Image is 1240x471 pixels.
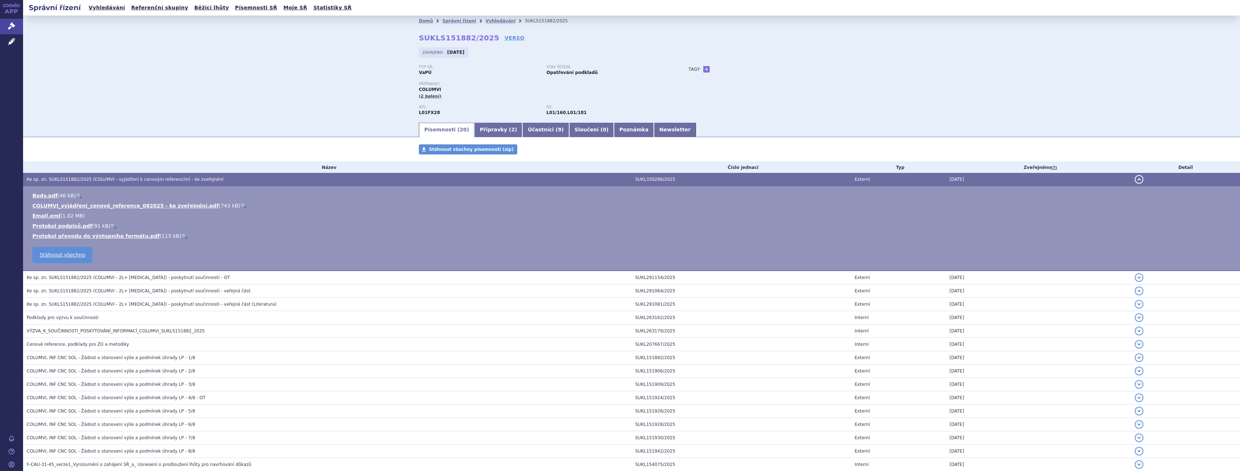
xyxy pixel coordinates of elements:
td: [DATE] [946,284,1131,298]
a: Správní řízení [442,18,476,23]
td: [DATE] [946,298,1131,311]
p: RS: [546,105,667,109]
a: Newsletter [654,123,696,137]
button: detail [1135,367,1143,375]
td: SUKL263162/2025 [632,311,851,324]
td: [DATE] [946,311,1131,324]
span: Ke sp. zn. SUKLS151882/2025 (COLUMVI - 2L+ DLBCL) - poskytnutí součinnosti - veřejná část (Litera... [27,302,276,307]
span: 1.02 MB [62,213,83,219]
strong: [DATE] [447,50,465,55]
li: ( ) [32,202,1233,209]
td: [DATE] [946,324,1131,338]
button: detail [1135,460,1143,469]
li: ( ) [32,232,1233,240]
span: 9 [558,127,562,132]
a: Email.eml [32,213,60,219]
li: ( ) [32,222,1233,230]
span: Interní [855,315,869,320]
button: detail [1135,447,1143,455]
td: [DATE] [946,418,1131,431]
span: COLUMVI [419,87,441,92]
a: Statistiky SŘ [311,3,354,13]
a: Domů [419,18,433,23]
a: 🔍 [110,223,116,229]
strong: SUKLS151882/2025 [419,34,499,42]
td: SUKL151909/2025 [632,378,851,391]
td: SUKL291154/2025 [632,271,851,284]
div: , [546,105,674,116]
a: Účastníci (9) [522,123,569,137]
a: Stáhnout všechno [32,247,92,263]
a: Písemnosti (20) [419,123,474,137]
a: Sloučení (0) [569,123,614,137]
span: COLUMVI, INF CNC SOL - Žádost o stanovení výše a podmínek úhrady LP - 2/8 [27,368,195,374]
span: COLUMVI, INF CNC SOL - Žádost o stanovení výše a podmínek úhrady LP - 3/8 [27,382,195,387]
a: Běžící lhůty [192,3,231,13]
button: detail [1135,380,1143,389]
th: Zveřejněno [946,162,1131,173]
button: detail [1135,353,1143,362]
a: Moje SŘ [281,3,309,13]
span: Ke sp. zn. SUKLS151882/2025 (COLUMVI - 2L+ DLBCL) - poskytnutí součinnosti - veřejná část [27,288,251,293]
span: COLUMVI, INF CNC SOL - Žádost o stanovení výše a podmínek úhrady LP - 1/8 [27,355,195,360]
td: [DATE] [946,351,1131,365]
td: [DATE] [946,391,1131,405]
a: 🔍 [76,193,82,199]
a: Vyhledávání [486,18,515,23]
td: SUKL151926/2025 [632,405,851,418]
span: Externí [855,382,870,387]
td: SUKL207667/2025 [632,338,851,351]
h2: Správní řízení [23,3,87,13]
li: ( ) [32,192,1233,199]
td: SUKL151928/2025 [632,418,851,431]
span: Externí [855,409,870,414]
a: 🔍 [240,203,247,209]
a: Protokol převodu do výstupního formátu.pdf [32,233,160,239]
span: Interní [855,342,869,347]
a: Stáhnout všechny písemnosti (zip) [419,144,517,154]
td: [DATE] [946,271,1131,284]
span: Cenové reference, podklady pro ZÚ a metodiky [27,342,129,347]
button: detail [1135,327,1143,335]
a: Referenční skupiny [129,3,190,13]
span: Externí [855,449,870,454]
a: Přípravky (2) [474,123,522,137]
span: Ke sp. zn. SUKLS151882/2025 (COLUMVI - vyjádření k cenovým referencím) - ke zveřejnění [27,177,223,182]
strong: Opatřování podkladů [546,70,598,75]
span: COLUMVI, INF CNC SOL - Žádost o stanovení výše a podmínek úhrady LP - 8/8 [27,449,195,454]
a: COLUMVI_vyjádření_cenové_reference_082025 - ke zveřejnění.pdf [32,203,219,209]
span: Externí [855,177,870,182]
td: [DATE] [946,378,1131,391]
th: Detail [1131,162,1240,173]
span: COLUMVI, INF CNC SOL - Žádost o stanovení výše a podmínek úhrady LP - 6/8 [27,422,195,427]
button: detail [1135,393,1143,402]
td: [DATE] [946,338,1131,351]
p: ATC: [419,105,539,109]
a: VERSO [505,34,524,42]
button: detail [1135,273,1143,282]
p: Přípravky: [419,82,674,86]
td: [DATE] [946,173,1131,186]
span: Externí [855,422,870,427]
p: Stav řízení: [546,65,667,69]
button: detail [1135,340,1143,349]
li: SUKLS151882/2025 [525,16,577,26]
span: Externí [855,435,870,440]
a: Poznámka [614,123,654,137]
span: 46 kB [59,193,74,199]
a: Body.pdf [32,193,58,199]
button: detail [1135,175,1143,184]
span: Externí [855,368,870,374]
span: (2 balení) [419,94,442,99]
span: Ke sp. zn. SUKLS151882/2025 (COLUMVI - 2L+ DLBCL) - poskytnutí součinnosti - OT [27,275,230,280]
strong: glofitamab pro indikaci relabující / refrakterní difuzní velkobuněčný B-lymfom (DLBCL) [567,110,587,115]
span: Podklady pro výzvu k součinnosti [27,315,98,320]
span: VÝZVA_K_SOUČINNOSTI_POSKYTOVÁNÍ_INFORMACÍ_COLUMVI_SUKLS151882_2025 [27,328,205,333]
span: Externí [855,355,870,360]
span: 115 kB [162,233,180,239]
td: SUKL151906/2025 [632,365,851,378]
button: detail [1135,420,1143,429]
td: SUKL151930/2025 [632,431,851,445]
span: Interní [855,328,869,333]
span: Externí [855,275,870,280]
